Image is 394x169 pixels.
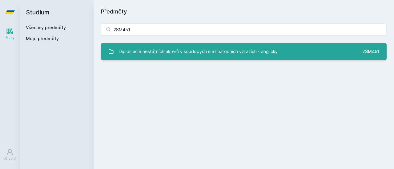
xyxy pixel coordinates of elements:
[26,36,59,42] span: Moje předměty
[1,25,18,43] a: Study
[101,7,387,16] h1: Předměty
[119,45,278,58] div: Diplomacie nestátních aktérů v soudobých mezinárodních vztazích - anglicky
[101,43,387,60] a: Diplomacie nestátních aktérů v soudobých mezinárodních vztazích - anglicky 2SM451
[26,25,66,30] a: Všechny předměty
[1,145,18,164] a: Uživatel
[101,23,387,36] input: Název nebo ident předmětu…
[3,156,16,161] div: Uživatel
[362,48,379,55] div: 2SM451
[6,36,14,40] div: Study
